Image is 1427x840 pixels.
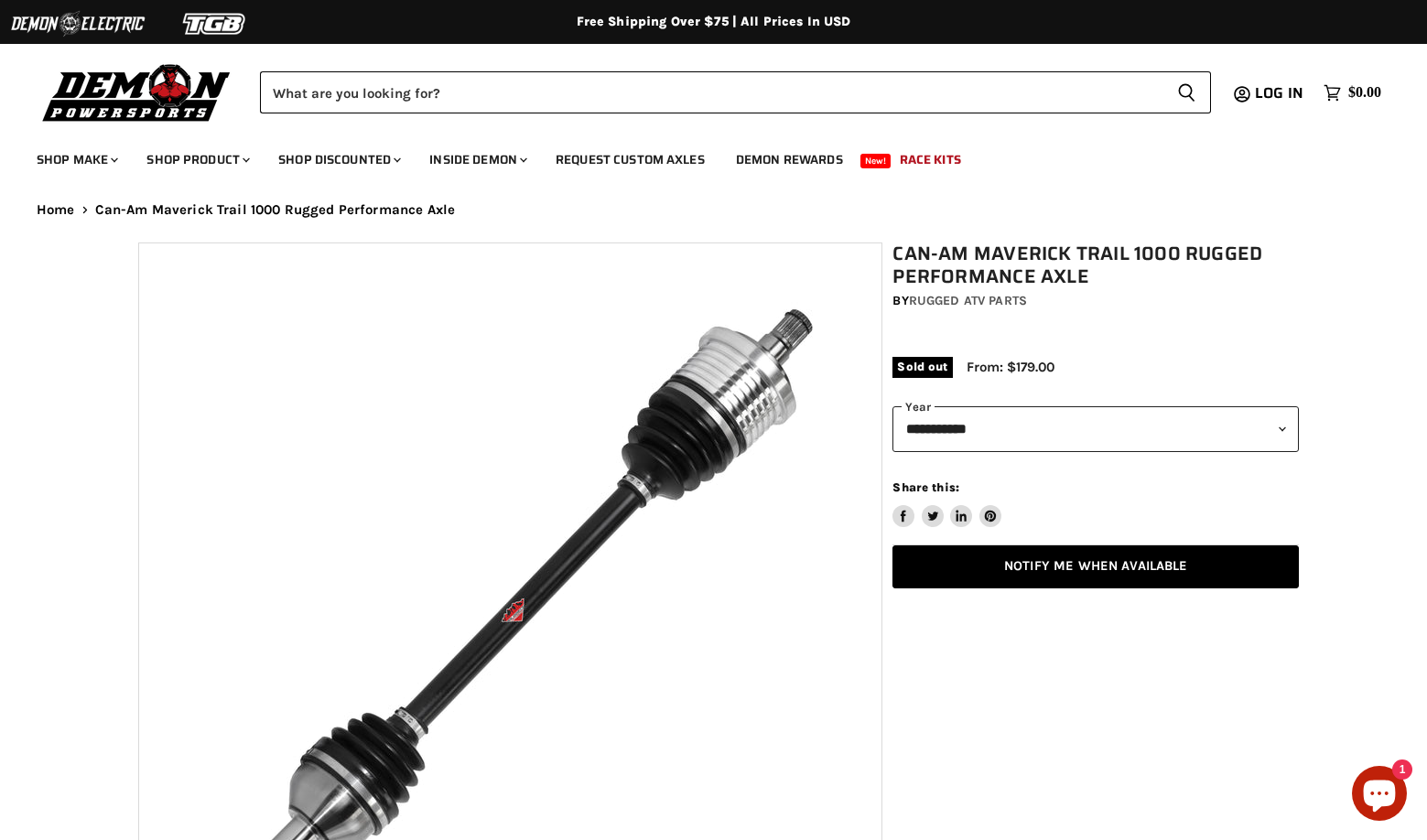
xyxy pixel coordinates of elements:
[892,242,1299,288] h1: Can-Am Maverick Trail 1000 Rugged Performance Axle
[1346,766,1412,825] inbox-online-store-chat: Shopify online store chat
[909,293,1027,308] a: Rugged ATV Parts
[722,141,857,178] a: Demon Rewards
[146,6,284,41] img: TGB Logo 2
[260,71,1211,113] form: Product
[37,202,75,218] a: Home
[967,359,1054,375] span: From: $179.00
[892,479,1001,528] aside: Share this:
[23,134,1377,178] ul: Main menu
[892,291,1299,311] div: by
[1162,71,1211,113] button: Search
[1348,84,1381,102] span: $0.00
[1314,80,1390,106] a: $0.00
[860,154,892,168] span: New!
[95,202,456,218] span: Can-Am Maverick Trail 1000 Rugged Performance Axle
[133,141,261,178] a: Shop Product
[892,406,1299,451] select: year
[23,141,129,178] a: Shop Make
[542,141,719,178] a: Request Custom Axles
[37,59,237,124] img: Demon Powersports
[416,141,538,178] a: Inside Demon
[892,357,952,377] span: Sold out
[1247,85,1314,102] a: Log in
[260,71,1162,113] input: Search
[265,141,412,178] a: Shop Discounted
[886,141,975,178] a: Race Kits
[9,6,146,41] img: Demon Electric Logo 2
[892,480,958,494] span: Share this:
[1255,81,1303,104] span: Log in
[892,545,1299,588] a: Notify Me When Available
